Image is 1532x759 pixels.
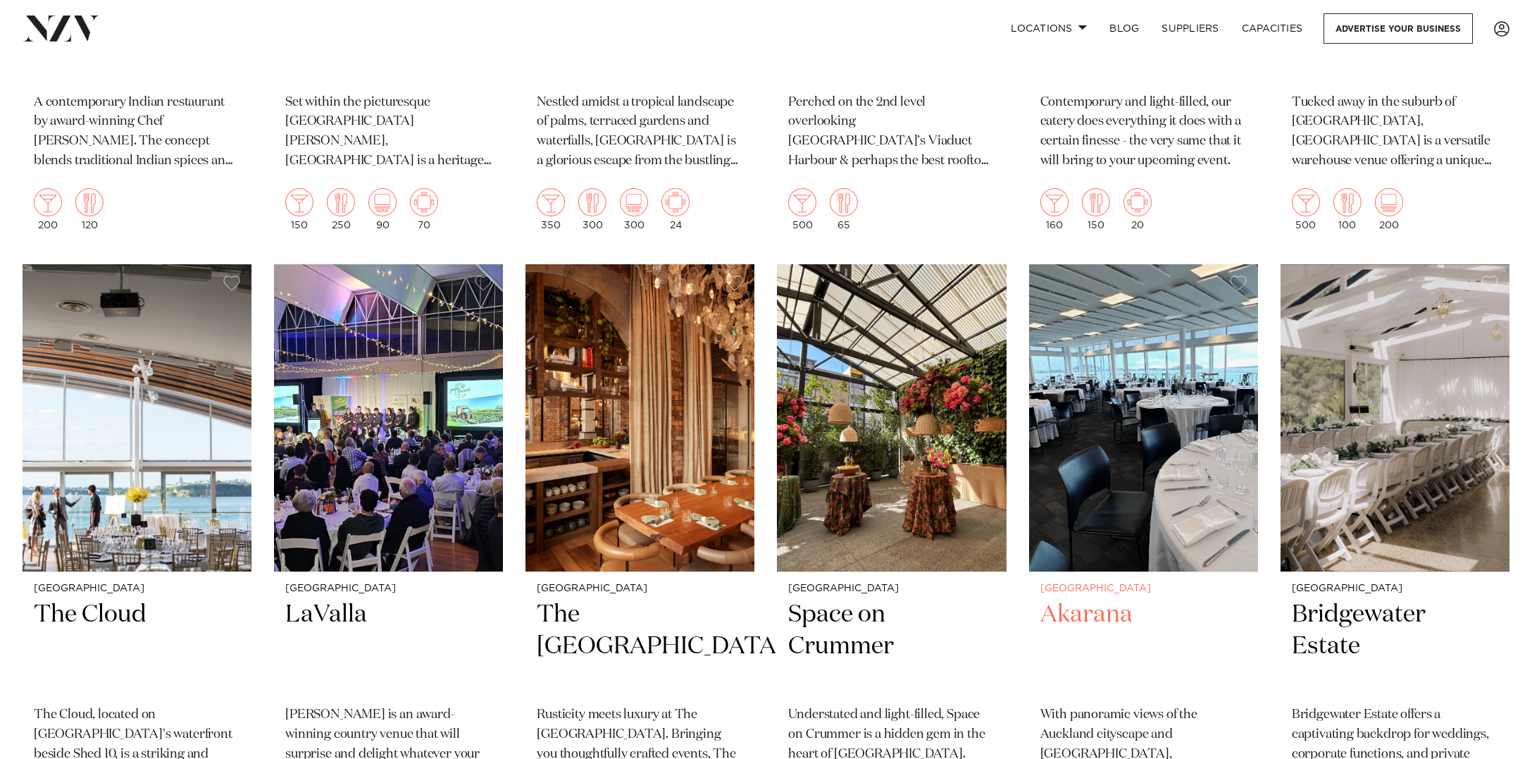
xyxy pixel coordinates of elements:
small: [GEOGRAPHIC_DATA] [1292,584,1498,594]
div: 250 [327,188,355,230]
img: theatre.png [620,188,648,216]
a: Advertise your business [1324,13,1473,44]
h2: The Cloud [34,599,240,694]
img: cocktail.png [285,188,313,216]
a: Capacities [1231,13,1314,44]
p: Tucked away in the suburb of [GEOGRAPHIC_DATA], [GEOGRAPHIC_DATA] is a versatile warehouse venue ... [1292,93,1498,172]
div: 500 [1292,188,1320,230]
img: dining.png [75,188,104,216]
img: theatre.png [368,188,397,216]
div: 24 [661,188,690,230]
img: dining.png [1333,188,1362,216]
h2: Akarana [1040,599,1247,694]
p: Nestled amidst a tropical landscape of palms, terraced gardens and waterfalls, [GEOGRAPHIC_DATA] ... [537,93,743,172]
div: 300 [620,188,648,230]
img: dining.png [578,188,606,216]
img: cocktail.png [34,188,62,216]
p: A contemporary Indian restaurant by award-winning Chef [PERSON_NAME]. The concept blends traditio... [34,93,240,172]
p: Perched on the 2nd level overlooking [GEOGRAPHIC_DATA]’s Viaduct Harbour & perhaps the best rooft... [788,93,995,172]
img: nzv-logo.png [23,16,99,41]
small: [GEOGRAPHIC_DATA] [1040,584,1247,594]
a: BLOG [1098,13,1150,44]
div: 70 [410,188,438,230]
img: Wedding ceremony at Bridgewater Estate [1281,264,1509,572]
div: 150 [285,188,313,230]
img: meeting.png [1123,188,1152,216]
div: 65 [830,188,858,230]
small: [GEOGRAPHIC_DATA] [788,584,995,594]
div: 500 [788,188,816,230]
small: [GEOGRAPHIC_DATA] [537,584,743,594]
img: cocktail.png [788,188,816,216]
div: 100 [1333,188,1362,230]
img: dining.png [1082,188,1110,216]
img: theatre.png [1375,188,1403,216]
p: Contemporary and light-filled, our eatery does everything it does with a certain finesse - the ve... [1040,93,1247,172]
h2: The [GEOGRAPHIC_DATA] [537,599,743,694]
a: Locations [999,13,1098,44]
div: 350 [537,188,565,230]
small: [GEOGRAPHIC_DATA] [285,584,492,594]
h2: Bridgewater Estate [1292,599,1498,694]
img: cocktail.png [537,188,565,216]
div: 200 [1375,188,1403,230]
small: [GEOGRAPHIC_DATA] [34,584,240,594]
div: 150 [1082,188,1110,230]
img: meeting.png [410,188,438,216]
h2: LaValla [285,599,492,694]
img: cocktail.png [1292,188,1320,216]
p: Set within the picturesque [GEOGRAPHIC_DATA][PERSON_NAME], [GEOGRAPHIC_DATA] is a heritage venue ... [285,93,492,172]
img: dining.png [830,188,858,216]
div: 120 [75,188,104,230]
a: SUPPLIERS [1150,13,1230,44]
div: 90 [368,188,397,230]
h2: Space on Crummer [788,599,995,694]
img: cocktail.png [1040,188,1069,216]
div: 200 [34,188,62,230]
div: 160 [1040,188,1069,230]
img: meeting.png [661,188,690,216]
div: 300 [578,188,606,230]
div: 20 [1123,188,1152,230]
img: dining.png [327,188,355,216]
